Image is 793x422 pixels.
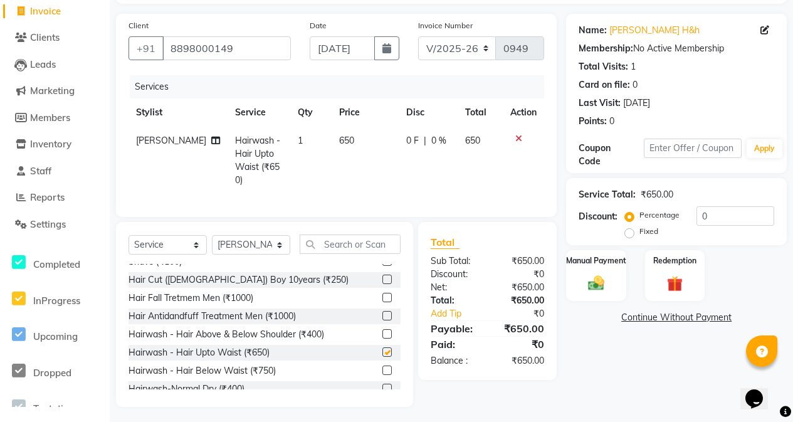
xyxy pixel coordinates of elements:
[421,321,488,336] div: Payable:
[129,292,253,305] div: Hair Fall Tretmem Men (₹1000)
[339,135,354,146] span: 650
[641,188,673,201] div: ₹650.00
[633,78,638,92] div: 0
[653,255,696,266] label: Redemption
[579,142,644,168] div: Coupon Code
[3,58,107,72] a: Leads
[579,115,607,128] div: Points:
[639,226,658,237] label: Fixed
[609,24,700,37] a: [PERSON_NAME] H&h
[579,24,607,37] div: Name:
[30,31,60,43] span: Clients
[310,20,327,31] label: Date
[623,97,650,110] div: [DATE]
[3,84,107,98] a: Marketing
[639,209,680,221] label: Percentage
[30,165,51,177] span: Staff
[235,135,280,186] span: Hairwash - Hair Upto Waist (₹650)
[431,134,446,147] span: 0 %
[129,382,244,396] div: Hairwash-Normal Dry (₹400)
[399,98,458,127] th: Disc
[30,58,56,70] span: Leads
[300,235,401,254] input: Search or Scan
[662,274,688,294] img: _gift.svg
[488,321,554,336] div: ₹650.00
[3,111,107,125] a: Members
[129,98,228,127] th: Stylist
[33,258,80,270] span: Completed
[298,135,303,146] span: 1
[579,42,633,55] div: Membership:
[30,218,66,230] span: Settings
[644,139,742,158] input: Enter Offer / Coupon Code
[498,307,554,320] div: ₹0
[609,115,614,128] div: 0
[488,255,554,268] div: ₹650.00
[129,273,349,287] div: Hair Cut ([DEMOGRAPHIC_DATA]) Boy 10years (₹250)
[583,274,609,292] img: _cash.svg
[418,20,473,31] label: Invoice Number
[431,236,460,249] span: Total
[129,328,324,341] div: Hairwash - Hair Above & Below Shoulder (₹400)
[458,98,503,127] th: Total
[488,281,554,294] div: ₹650.00
[33,330,78,342] span: Upcoming
[566,255,626,266] label: Manual Payment
[129,36,164,60] button: +91
[33,403,73,414] span: Tentative
[228,98,290,127] th: Service
[421,307,498,320] a: Add Tip
[332,98,399,127] th: Price
[488,354,554,367] div: ₹650.00
[30,191,65,203] span: Reports
[424,134,426,147] span: |
[503,98,544,127] th: Action
[30,138,71,150] span: Inventory
[3,137,107,152] a: Inventory
[421,268,488,281] div: Discount:
[3,191,107,205] a: Reports
[740,372,780,409] iframe: chat widget
[290,98,332,127] th: Qty
[129,310,296,323] div: Hair Antidandfuff Treatment Men (₹1000)
[579,97,621,110] div: Last Visit:
[569,311,784,324] a: Continue Without Payment
[421,354,488,367] div: Balance :
[421,294,488,307] div: Total:
[421,281,488,294] div: Net:
[421,337,488,352] div: Paid:
[488,294,554,307] div: ₹650.00
[579,60,628,73] div: Total Visits:
[579,78,630,92] div: Card on file:
[3,4,107,19] a: Invoice
[488,337,554,352] div: ₹0
[3,31,107,45] a: Clients
[162,36,291,60] input: Search by Name/Mobile/Email/Code
[579,42,774,55] div: No Active Membership
[465,135,480,146] span: 650
[33,295,80,307] span: InProgress
[30,5,61,17] span: Invoice
[129,364,276,377] div: Hairwash - Hair Below Waist (₹750)
[30,112,70,124] span: Members
[579,210,617,223] div: Discount:
[30,85,75,97] span: Marketing
[33,367,71,379] span: Dropped
[579,188,636,201] div: Service Total:
[488,268,554,281] div: ₹0
[3,218,107,232] a: Settings
[406,134,419,147] span: 0 F
[129,20,149,31] label: Client
[130,75,554,98] div: Services
[3,164,107,179] a: Staff
[631,60,636,73] div: 1
[129,346,270,359] div: Hairwash - Hair Upto Waist (₹650)
[747,139,782,158] button: Apply
[421,255,488,268] div: Sub Total:
[136,135,206,146] span: [PERSON_NAME]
